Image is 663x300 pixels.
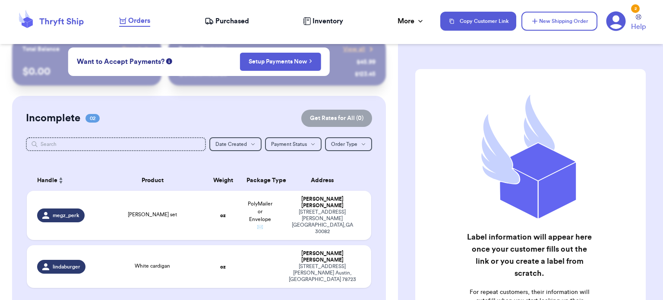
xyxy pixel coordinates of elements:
a: Orders [119,16,150,27]
button: Get Rates for All (0) [301,110,372,127]
div: $ 45.99 [357,58,376,66]
a: Setup Payments Now [249,57,312,66]
button: Copy Customer Link [440,12,516,31]
h2: Incomplete [26,111,80,125]
button: Date Created [209,137,262,151]
input: Search [26,137,206,151]
span: Payout [122,45,141,54]
span: Want to Accept Payments? [77,57,164,67]
span: Payment Status [271,142,307,147]
button: Setup Payments Now [240,53,321,71]
h2: Label information will appear here once your customer fills out the link or you create a label fr... [465,231,594,279]
div: [STREET_ADDRESS][PERSON_NAME] [GEOGRAPHIC_DATA] , GA 30082 [284,209,361,235]
a: View all [343,45,376,54]
span: White cardigan [135,263,170,268]
a: Payout [122,45,151,54]
th: Package Type [241,170,278,191]
div: $ 123.45 [355,70,376,79]
span: Order Type [331,142,357,147]
span: View all [343,45,365,54]
span: Handle [37,176,57,185]
p: $ 0.00 [22,65,152,79]
button: Sort ascending [57,175,64,186]
th: Product [101,170,204,191]
span: Purchased [215,16,249,26]
div: 2 [631,4,640,13]
div: [PERSON_NAME] [PERSON_NAME] [284,250,361,263]
div: [STREET_ADDRESS][PERSON_NAME] Austin , [GEOGRAPHIC_DATA] 78723 [284,263,361,283]
a: Inventory [303,16,343,26]
span: 02 [85,114,100,123]
p: Total Balance [22,45,60,54]
a: Purchased [205,16,249,26]
span: Inventory [313,16,343,26]
button: Payment Status [265,137,322,151]
strong: oz [220,264,226,269]
span: megz_perk [53,212,79,219]
a: 2 [606,11,626,31]
button: New Shipping Order [521,12,597,31]
div: More [398,16,425,26]
span: PolyMailer or Envelope ✉️ [248,201,272,230]
span: Help [631,22,646,32]
span: [PERSON_NAME] set [128,212,177,217]
p: Recent Payments [179,45,227,54]
span: Orders [128,16,150,26]
span: lindaburger [53,263,80,270]
a: Help [631,14,646,32]
th: Weight [205,170,242,191]
button: Order Type [325,137,372,151]
th: Address [278,170,371,191]
strong: oz [220,213,226,218]
span: Date Created [215,142,247,147]
div: [PERSON_NAME] [PERSON_NAME] [284,196,361,209]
